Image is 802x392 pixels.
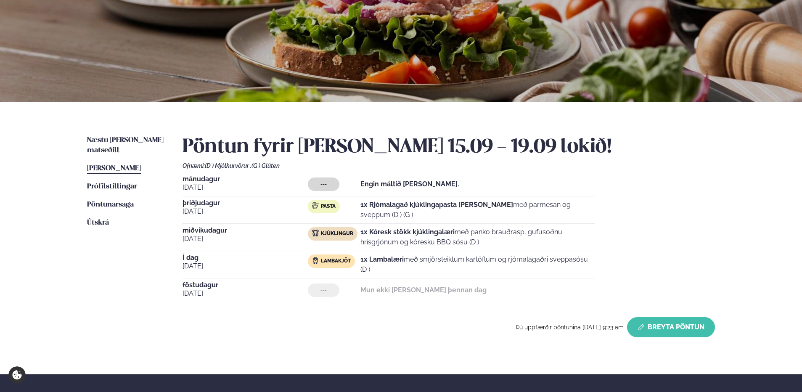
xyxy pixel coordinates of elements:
a: Pöntunarsaga [87,200,134,210]
span: Næstu [PERSON_NAME] matseðill [87,137,164,154]
strong: 1x Lambalæri [360,255,404,263]
p: með parmesan og sveppum (D ) (G ) [360,200,595,220]
a: Cookie settings [8,366,26,384]
a: Næstu [PERSON_NAME] matseðill [87,135,166,156]
strong: 1x Rjómalagað kjúklingapasta [PERSON_NAME] [360,201,513,209]
span: Útskrá [87,219,109,226]
span: [DATE] [183,207,308,217]
span: Lambakjöt [321,258,351,265]
span: (G ) Glúten [251,162,280,169]
span: (D ) Mjólkurvörur , [205,162,251,169]
span: --- [320,181,327,188]
span: --- [320,287,327,294]
p: með panko brauðrasp, gufusoðnu hrísgrjónum og kóresku BBQ sósu (D ) [360,227,595,247]
span: Pöntunarsaga [87,201,134,208]
p: með smjörsteiktum kartöflum og rjómalagaðri sveppasósu (D ) [360,254,595,275]
div: Ofnæmi: [183,162,715,169]
span: [DATE] [183,289,308,299]
span: mánudagur [183,176,308,183]
a: Prófílstillingar [87,182,137,192]
span: [PERSON_NAME] [87,165,141,172]
strong: Mun ekki [PERSON_NAME] þennan dag [360,286,487,294]
img: Lamb.svg [312,257,319,264]
img: chicken.svg [312,230,319,236]
a: [PERSON_NAME] [87,164,141,174]
span: [DATE] [183,234,308,244]
strong: 1x Kóresk stökk kjúklingalæri [360,228,455,236]
span: [DATE] [183,183,308,193]
span: [DATE] [183,261,308,271]
img: pasta.svg [312,202,319,209]
span: föstudagur [183,282,308,289]
a: Útskrá [87,218,109,228]
span: Prófílstillingar [87,183,137,190]
span: Þú uppfærðir pöntunina [DATE] 9:23 am [516,324,624,331]
button: Breyta Pöntun [627,317,715,337]
h2: Pöntun fyrir [PERSON_NAME] 15.09 - 19.09 lokið! [183,135,715,159]
span: Pasta [321,203,336,210]
strong: Engin máltíð [PERSON_NAME]. [360,180,459,188]
span: þriðjudagur [183,200,308,207]
span: miðvikudagur [183,227,308,234]
span: Kjúklingur [321,230,353,237]
span: Í dag [183,254,308,261]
